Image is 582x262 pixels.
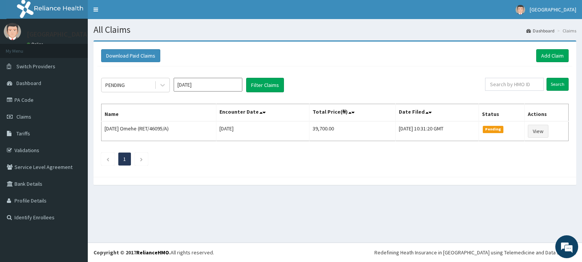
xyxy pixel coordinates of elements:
[101,49,160,62] button: Download Paid Claims
[216,121,309,141] td: [DATE]
[136,249,169,256] a: RelianceHMO
[246,78,284,92] button: Filter Claims
[27,31,90,38] p: [GEOGRAPHIC_DATA]
[140,156,143,162] a: Next page
[216,104,309,122] th: Encounter Date
[105,81,125,89] div: PENDING
[555,27,576,34] li: Claims
[485,78,544,91] input: Search by HMO ID
[102,121,216,141] td: [DATE] Omehe (RET/46095/A)
[4,23,21,40] img: User Image
[16,63,55,70] span: Switch Providers
[395,121,479,141] td: [DATE] 10:31:20 GMT
[174,78,242,92] input: Select Month and Year
[106,156,110,162] a: Previous page
[483,126,504,133] span: Pending
[530,6,576,13] span: [GEOGRAPHIC_DATA]
[16,130,30,137] span: Tariffs
[526,27,555,34] a: Dashboard
[16,113,31,120] span: Claims
[479,104,524,122] th: Status
[88,243,582,262] footer: All rights reserved.
[516,5,525,14] img: User Image
[524,104,569,122] th: Actions
[27,42,45,47] a: Online
[16,80,41,87] span: Dashboard
[309,121,395,141] td: 39,700.00
[123,156,126,162] a: Page 1 is your current page
[528,125,548,138] a: View
[374,249,576,256] div: Redefining Heath Insurance in [GEOGRAPHIC_DATA] using Telemedicine and Data Science!
[309,104,395,122] th: Total Price(₦)
[547,78,569,91] input: Search
[102,104,216,122] th: Name
[395,104,479,122] th: Date Filed
[536,49,569,62] a: Add Claim
[94,25,576,35] h1: All Claims
[94,249,171,256] strong: Copyright © 2017 .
